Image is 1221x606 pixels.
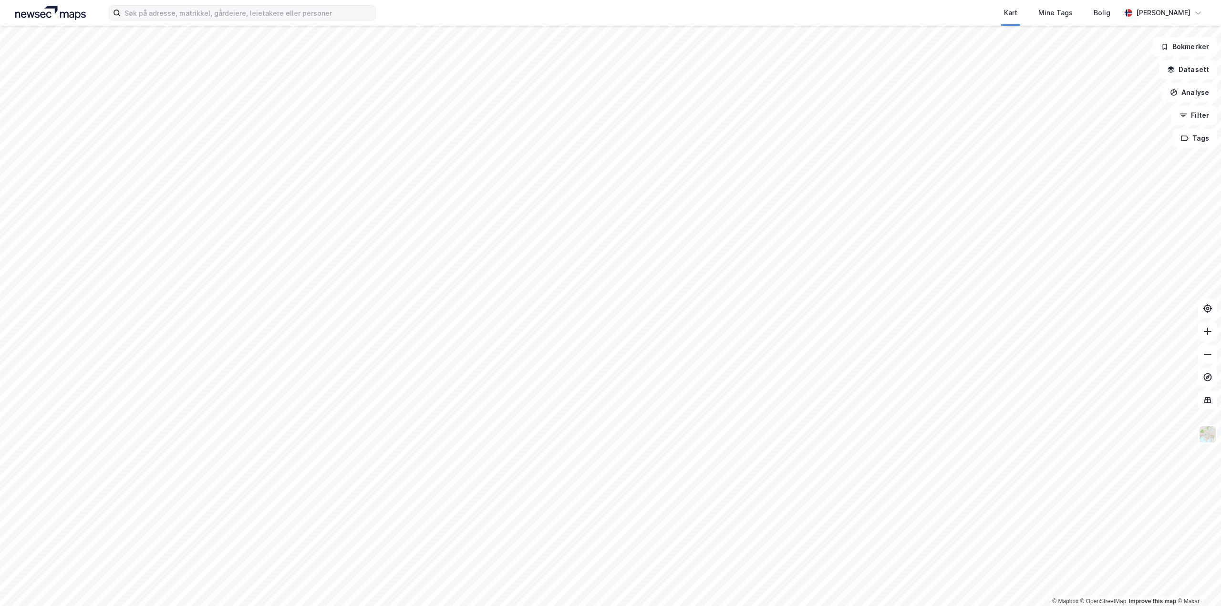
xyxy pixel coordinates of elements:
[15,6,86,20] img: logo.a4113a55bc3d86da70a041830d287a7e.svg
[1159,60,1217,79] button: Datasett
[1094,7,1110,19] div: Bolig
[121,6,375,20] input: Søk på adresse, matrikkel, gårdeiere, leietakere eller personer
[1080,598,1127,605] a: OpenStreetMap
[1136,7,1190,19] div: [PERSON_NAME]
[1173,129,1217,148] button: Tags
[1153,37,1217,56] button: Bokmerker
[1052,598,1078,605] a: Mapbox
[1162,83,1217,102] button: Analyse
[1038,7,1073,19] div: Mine Tags
[1171,106,1217,125] button: Filter
[1199,425,1217,443] img: Z
[1129,598,1176,605] a: Improve this map
[1173,560,1221,606] iframe: Chat Widget
[1173,560,1221,606] div: Kontrollprogram for chat
[1004,7,1017,19] div: Kart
